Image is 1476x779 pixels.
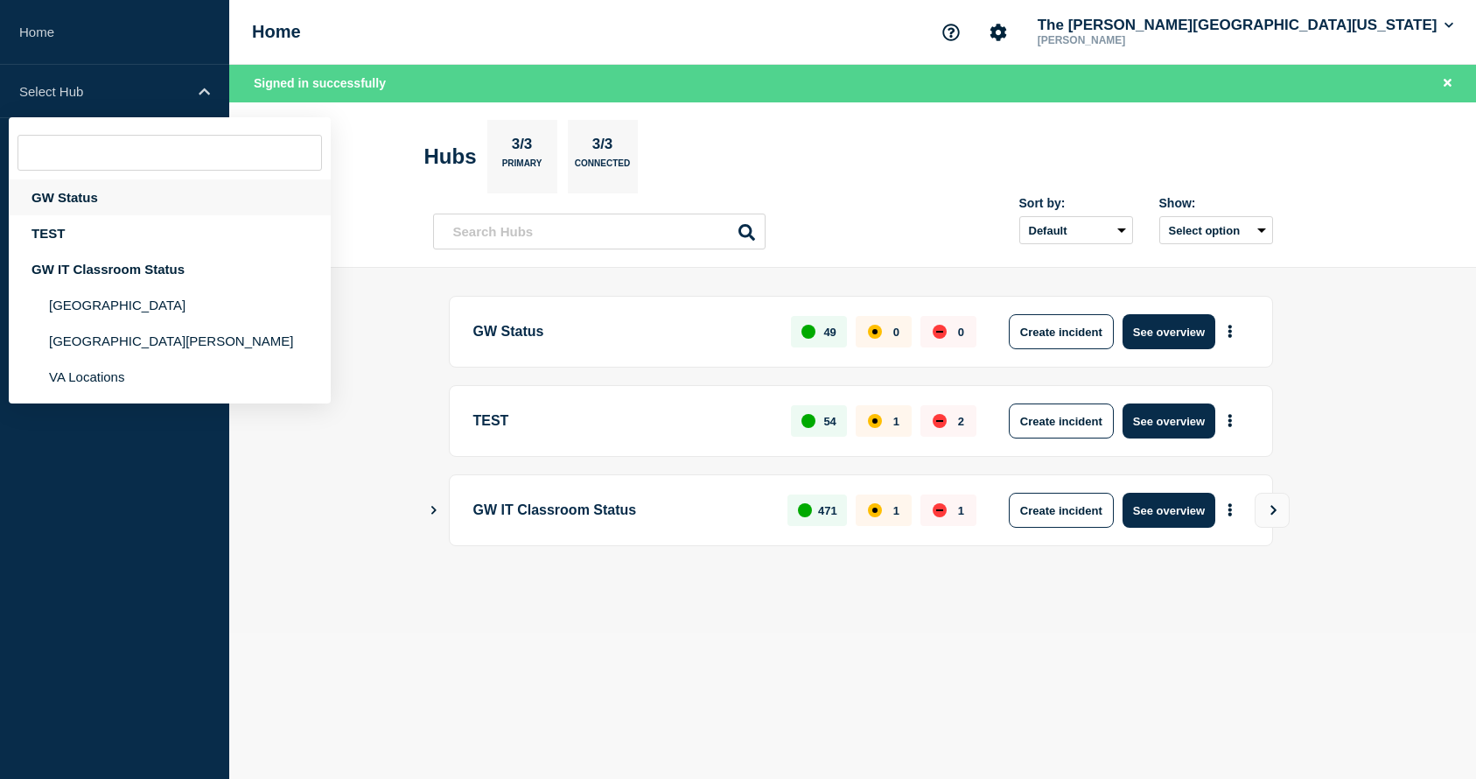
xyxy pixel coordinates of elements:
button: More actions [1219,495,1242,527]
div: Sort by: [1019,196,1133,210]
button: The [PERSON_NAME][GEOGRAPHIC_DATA][US_STATE] [1034,17,1457,34]
div: up [801,325,815,339]
p: 3/3 [585,136,619,158]
h1: Home [252,22,301,42]
button: See overview [1123,314,1215,349]
button: More actions [1219,316,1242,348]
div: up [798,503,812,517]
div: Show: [1159,196,1273,210]
button: Select option [1159,216,1273,244]
div: affected [868,503,882,517]
p: 54 [823,415,836,428]
p: 1 [893,415,899,428]
p: 2 [958,415,964,428]
p: 1 [958,504,964,517]
p: GW IT Classroom Status [473,493,768,528]
p: Connected [575,158,630,177]
p: 471 [818,504,837,517]
p: 3/3 [505,136,539,158]
button: See overview [1123,493,1215,528]
div: down [933,325,947,339]
div: GW IT Classroom Status [9,251,331,287]
div: up [801,414,815,428]
p: 0 [958,326,964,339]
button: Create incident [1009,404,1114,439]
div: down [933,414,947,428]
div: down [933,503,947,517]
button: See overview [1123,404,1215,439]
button: Close banner [1437,74,1459,94]
p: GW Status [473,314,772,349]
div: affected [868,325,882,339]
div: TEST [9,215,331,251]
p: 0 [893,326,899,339]
button: Create incident [1009,314,1114,349]
p: TEST [473,404,772,439]
p: 1 [893,504,899,517]
button: Show Connected Hubs [430,504,438,517]
span: Signed in successfully [254,76,386,90]
p: 49 [823,326,836,339]
button: More actions [1219,405,1242,438]
li: VA Locations [9,359,331,395]
div: affected [868,414,882,428]
button: Account settings [980,14,1017,51]
button: Create incident [1009,493,1114,528]
button: Support [933,14,969,51]
button: View [1255,493,1290,528]
div: GW Status [9,179,331,215]
select: Sort by [1019,216,1133,244]
h2: Hubs [424,144,477,169]
p: Select Hub [19,84,187,99]
li: [GEOGRAPHIC_DATA] [9,287,331,323]
li: [GEOGRAPHIC_DATA][PERSON_NAME] [9,323,331,359]
p: [PERSON_NAME] [1034,34,1216,46]
p: Primary [502,158,542,177]
input: Search Hubs [433,214,766,249]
